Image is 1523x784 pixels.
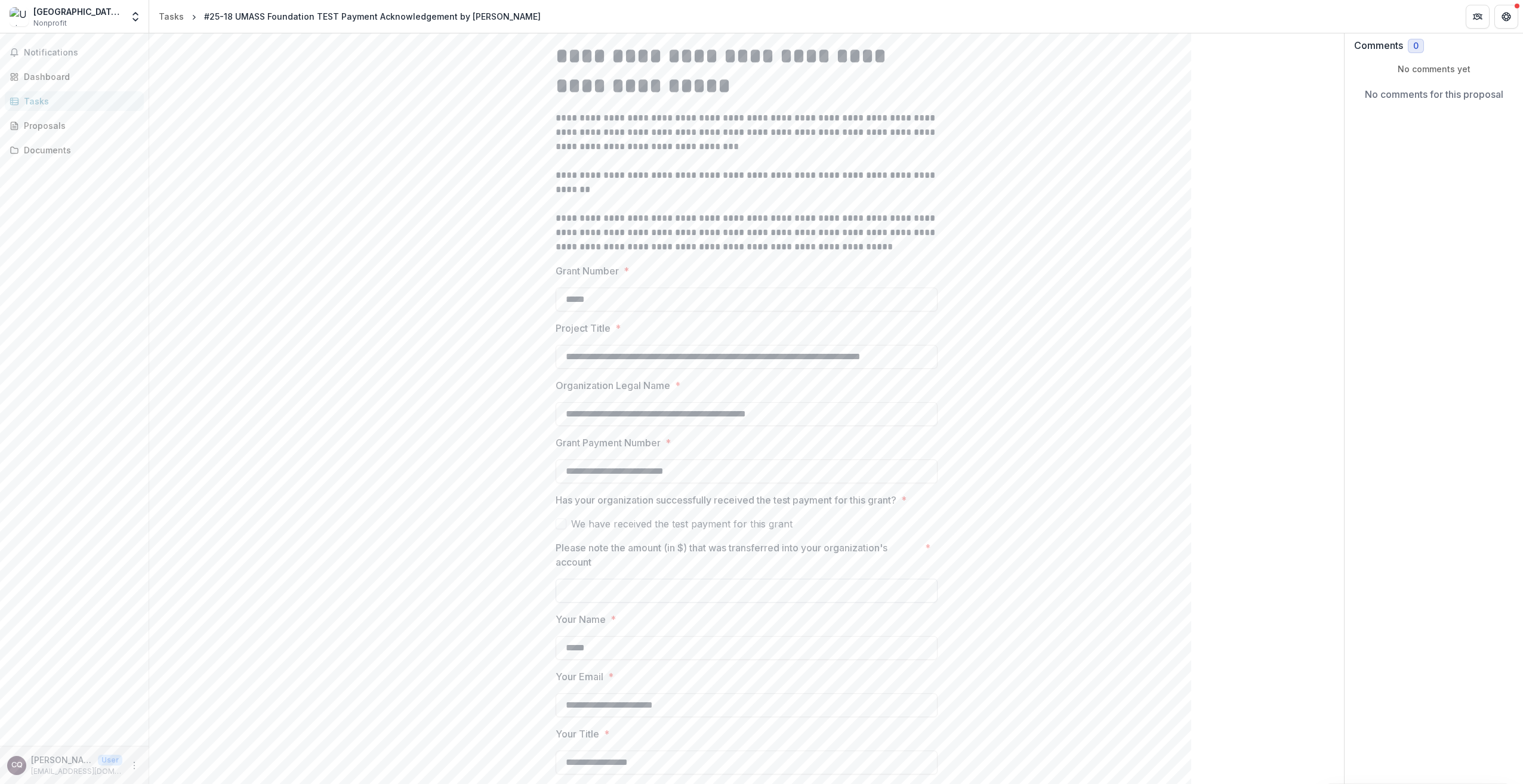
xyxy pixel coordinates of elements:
[5,140,144,160] a: Documents
[10,7,29,26] img: University of Massachusetts (UMASS) Foundation Inc
[98,755,122,766] p: User
[556,436,661,450] p: Grant Payment Number
[5,67,144,87] a: Dashboard
[556,669,603,684] p: Your Email
[1494,5,1518,29] button: Get Help
[204,10,541,23] div: #25-18 UMASS Foundation TEST Payment Acknowledgement by [PERSON_NAME]
[24,70,134,83] div: Dashboard
[556,727,599,741] p: Your Title
[1354,40,1403,51] h2: Comments
[31,766,122,777] p: [EMAIL_ADDRESS][DOMAIN_NAME]
[5,116,144,135] a: Proposals
[31,754,93,766] p: [PERSON_NAME]
[5,43,144,62] button: Notifications
[1365,87,1503,101] p: No comments for this proposal
[5,91,144,111] a: Tasks
[1354,63,1513,75] p: No comments yet
[24,48,139,58] span: Notifications
[154,8,189,25] a: Tasks
[33,5,122,18] div: [GEOGRAPHIC_DATA][US_STATE] (UMASS) Foundation Inc
[154,8,545,25] nav: breadcrumb
[556,612,606,626] p: Your Name
[127,5,144,29] button: Open entity switcher
[556,541,920,569] p: Please note the amount (in $) that was transferred into your organization's account
[571,517,793,531] span: We have received the test payment for this grant
[556,378,670,393] p: Organization Legal Name
[556,321,611,335] p: Project Title
[1413,41,1419,51] span: 0
[556,264,619,278] p: Grant Number
[24,95,134,107] div: Tasks
[24,119,134,132] div: Proposals
[33,18,67,29] span: Nonprofit
[24,144,134,156] div: Documents
[159,10,184,23] div: Tasks
[11,761,23,769] div: Carol Qiu
[556,493,896,507] p: Has your organization successfully received the test payment for this grant?
[1466,5,1490,29] button: Partners
[127,758,141,773] button: More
